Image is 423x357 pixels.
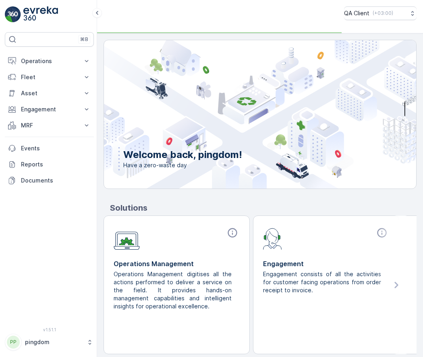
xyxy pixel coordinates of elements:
p: Operations [21,57,78,65]
p: Solutions [110,202,417,214]
img: logo_light-DOdMpM7g.png [23,6,58,23]
p: Reports [21,160,91,168]
img: logo [5,6,21,23]
p: Asset [21,89,78,97]
button: Operations [5,53,94,69]
button: QA Client(+03:00) [344,6,417,20]
img: module-icon [114,227,140,250]
a: Reports [5,156,94,172]
span: v 1.51.1 [5,327,94,332]
p: Operations Management [114,259,240,269]
p: Operations Management digitises all the actions performed to deliver a service on the field. It p... [114,270,233,310]
button: MRF [5,117,94,133]
img: module-icon [263,227,282,250]
p: Welcome back, pingdom! [123,148,242,161]
p: QA Client [344,9,369,17]
a: Events [5,140,94,156]
p: Engagement [21,105,78,113]
button: Asset [5,85,94,101]
div: PP [7,336,20,349]
p: Fleet [21,73,78,81]
p: Engagement consists of all the activities for customer facing operations from order receipt to in... [263,270,383,294]
button: Engagement [5,101,94,117]
p: Events [21,144,91,152]
button: Fleet [5,69,94,85]
p: Engagement [263,259,389,269]
button: PPpingdom [5,334,94,351]
p: Documents [21,176,91,185]
span: Have a zero-waste day [123,161,242,169]
p: pingdom [25,338,83,346]
p: ( +03:00 ) [373,10,393,16]
p: MRF [21,121,78,129]
a: Documents [5,172,94,189]
img: city illustration [68,40,416,189]
p: ⌘B [80,36,88,43]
